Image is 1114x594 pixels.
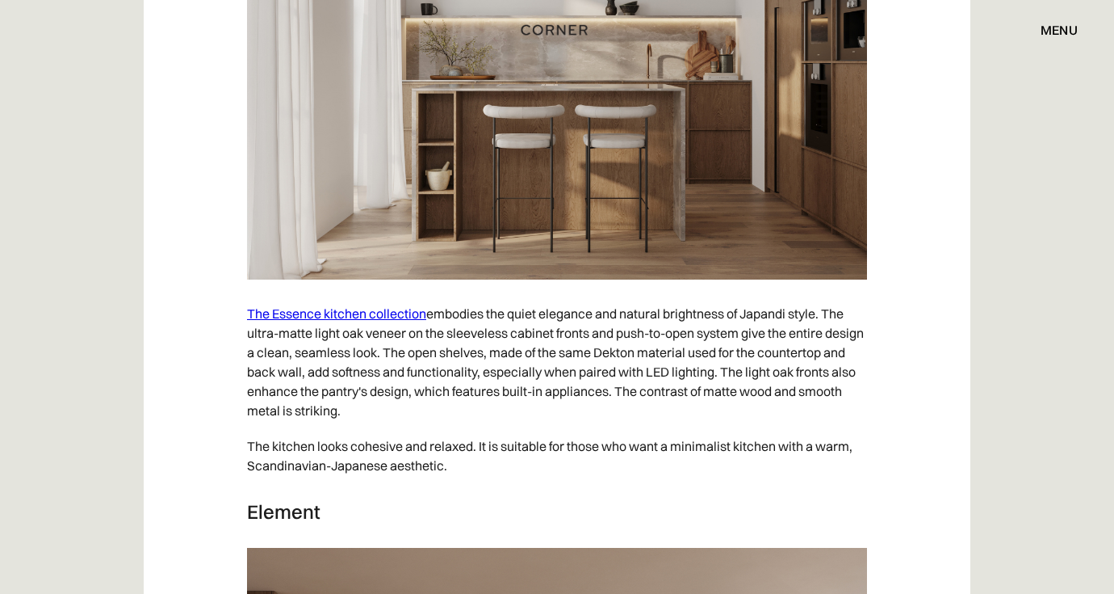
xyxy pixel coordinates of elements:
a: The Essence kitchen collection [247,305,426,322]
div: menu [1024,16,1078,44]
p: embodies the quiet elegance and natural brightness of Japandi style. The ultra-matte light oak ve... [247,296,867,428]
div: menu [1041,23,1078,36]
p: The kitchen looks cohesive and relaxed. It is suitable for those who want a minimalist kitchen wi... [247,428,867,483]
a: home [513,19,601,40]
h3: Element [247,499,867,524]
